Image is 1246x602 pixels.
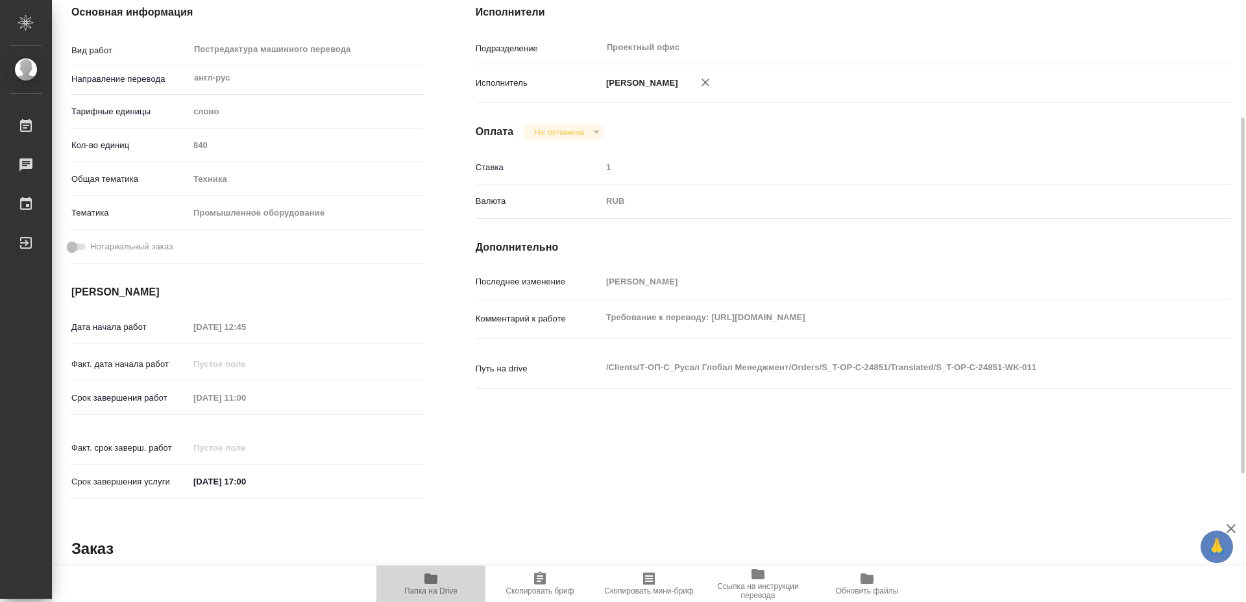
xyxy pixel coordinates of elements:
p: Тарифные единицы [71,105,189,118]
div: RUB [602,190,1169,212]
button: Обновить файлы [812,566,922,602]
div: слово [189,101,424,123]
div: Не оплачена [524,123,604,141]
span: 🙏 [1206,533,1228,560]
span: Папка на Drive [404,586,458,596]
span: Скопировать мини-бриф [604,586,693,596]
p: Факт. срок заверш. работ [71,442,189,455]
span: Скопировать бриф [506,586,574,596]
input: Пустое поле [602,158,1169,177]
input: Пустое поле [189,438,302,457]
input: Пустое поле [189,318,302,336]
button: Скопировать бриф [485,566,594,602]
button: Удалить исполнителя [691,68,720,97]
h4: Дополнительно [476,240,1232,255]
h4: Исполнители [476,5,1232,20]
p: Валюта [476,195,602,208]
button: Скопировать мини-бриф [594,566,703,602]
h4: [PERSON_NAME] [71,284,424,300]
input: ✎ Введи что-нибудь [189,472,302,491]
p: Срок завершения услуги [71,475,189,488]
input: Пустое поле [189,136,424,155]
div: Техника [189,168,424,190]
h4: Оплата [476,124,514,140]
p: Тематика [71,207,189,219]
p: Последнее изменение [476,275,602,288]
p: Ставка [476,161,602,174]
input: Пустое поле [602,272,1169,291]
p: Вид работ [71,44,189,57]
p: Дата начала работ [71,321,189,334]
span: Нотариальный заказ [90,240,173,253]
button: 🙏 [1201,531,1233,563]
p: Срок завершения работ [71,392,189,405]
input: Пустое поле [189,388,302,407]
textarea: Требование к переводу: [URL][DOMAIN_NAME] [602,307,1169,329]
p: Направление перевода [71,73,189,86]
textarea: /Clients/Т-ОП-С_Русал Глобал Менеджмент/Orders/S_T-OP-C-24851/Translated/S_T-OP-C-24851-WK-011 [602,357,1169,379]
p: Кол-во единиц [71,139,189,152]
button: Не оплачена [530,127,588,138]
button: Папка на Drive [376,566,485,602]
p: Исполнитель [476,77,602,90]
p: Комментарий к работе [476,312,602,325]
p: Подразделение [476,42,602,55]
p: Общая тематика [71,173,189,186]
p: Путь на drive [476,362,602,375]
p: [PERSON_NAME] [602,77,678,90]
h4: Основная информация [71,5,424,20]
h2: Заказ [71,538,114,559]
span: Ссылка на инструкции перевода [711,582,805,600]
button: Ссылка на инструкции перевода [703,566,812,602]
span: Обновить файлы [836,586,899,596]
p: Факт. дата начала работ [71,358,189,371]
input: Пустое поле [189,355,302,373]
div: Промышленное оборудование [189,202,424,224]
